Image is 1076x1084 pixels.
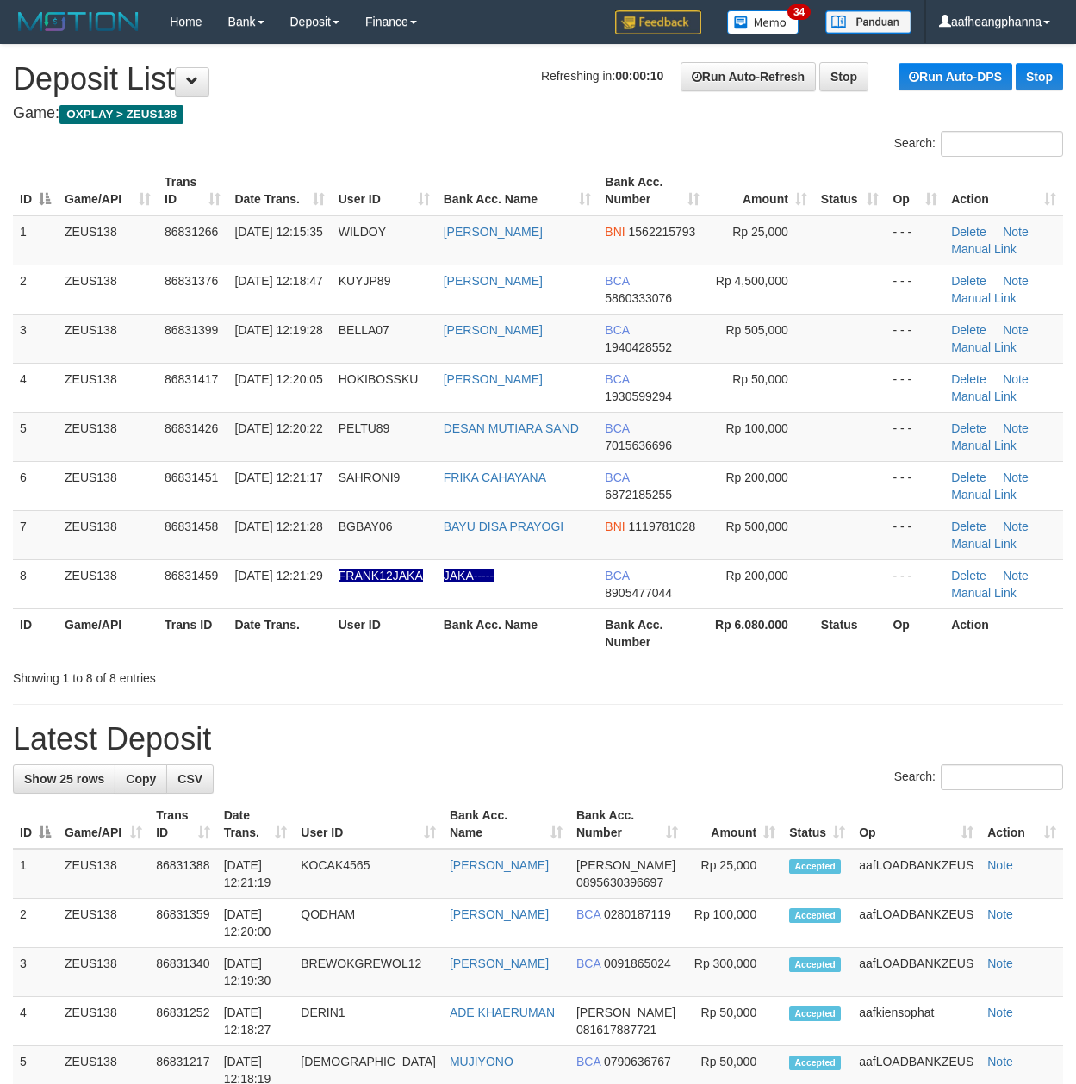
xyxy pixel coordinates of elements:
td: Rp 300,000 [685,948,782,997]
th: Bank Acc. Number [598,608,706,657]
a: Note [1003,421,1029,435]
span: Copy 1940428552 to clipboard [605,340,672,354]
th: Game/API [58,608,158,657]
span: Copy 7015636696 to clipboard [605,439,672,452]
span: Accepted [789,908,841,923]
th: Trans ID [158,608,227,657]
td: aafLOADBANKZEUS [852,948,980,997]
th: Bank Acc. Name: activate to sort column ascending [437,166,599,215]
span: 86831399 [165,323,218,337]
a: CSV [166,764,214,794]
a: Delete [951,323,986,337]
a: Note [1003,520,1029,533]
td: ZEUS138 [58,412,158,461]
td: QODHAM [294,899,443,948]
a: Note [1003,225,1029,239]
span: 86831458 [165,520,218,533]
a: Note [987,907,1013,921]
span: SAHRONI9 [339,470,401,484]
span: [DATE] 12:19:28 [234,323,322,337]
th: Op: activate to sort column ascending [852,800,980,849]
span: [PERSON_NAME] [576,1006,675,1019]
span: Copy [126,772,156,786]
a: Run Auto-DPS [899,63,1012,90]
th: Rp 6.080.000 [706,608,814,657]
td: BREWOKGREWOL12 [294,948,443,997]
span: 86831426 [165,421,218,435]
td: Rp 100,000 [685,899,782,948]
span: Accepted [789,1006,841,1021]
th: User ID: activate to sort column ascending [332,166,437,215]
span: [DATE] 12:20:22 [234,421,322,435]
a: FRIKA CAHAYANA [444,470,546,484]
td: ZEUS138 [58,948,149,997]
h4: Game: [13,105,1063,122]
span: 86831417 [165,372,218,386]
span: BELLA07 [339,323,389,337]
td: - - - [886,215,944,265]
a: [PERSON_NAME] [450,858,549,872]
td: DERIN1 [294,997,443,1046]
a: Manual Link [951,340,1017,354]
th: Trans ID: activate to sort column ascending [158,166,227,215]
td: aafLOADBANKZEUS [852,899,980,948]
span: Copy 1562215793 to clipboard [629,225,696,239]
th: ID: activate to sort column descending [13,800,58,849]
span: BCA [605,569,629,582]
span: Copy 1119781028 to clipboard [629,520,696,533]
a: DESAN MUTIARA SAND [444,421,579,435]
a: Copy [115,764,167,794]
a: Delete [951,421,986,435]
a: Note [987,1055,1013,1068]
span: Rp 200,000 [725,470,787,484]
td: [DATE] 12:21:19 [217,849,295,899]
span: [DATE] 12:21:28 [234,520,322,533]
a: Manual Link [951,537,1017,551]
img: Feedback.jpg [615,10,701,34]
a: Show 25 rows [13,764,115,794]
a: Delete [951,274,986,288]
span: Copy 081617887721 to clipboard [576,1023,656,1037]
a: Delete [951,470,986,484]
td: aafLOADBANKZEUS [852,849,980,899]
span: Refreshing in: [541,69,663,83]
td: Rp 25,000 [685,849,782,899]
a: Note [1003,372,1029,386]
td: 5 [13,412,58,461]
span: KUYJP89 [339,274,391,288]
th: ID: activate to sort column descending [13,166,58,215]
span: BCA [605,470,629,484]
td: [DATE] 12:18:27 [217,997,295,1046]
a: Stop [1016,63,1063,90]
th: Bank Acc. Number: activate to sort column ascending [598,166,706,215]
span: Accepted [789,957,841,972]
td: 7 [13,510,58,559]
td: 3 [13,948,58,997]
td: [DATE] 12:20:00 [217,899,295,948]
a: [PERSON_NAME] [450,907,549,921]
a: BAYU DISA PRAYOGI [444,520,564,533]
a: Note [987,858,1013,872]
span: BCA [605,323,629,337]
th: ID [13,608,58,657]
td: ZEUS138 [58,314,158,363]
span: 34 [787,4,811,20]
td: 86831359 [149,899,217,948]
td: - - - [886,363,944,412]
strong: 00:00:10 [615,69,663,83]
th: Amount: activate to sort column ascending [685,800,782,849]
a: MUJIYONO [450,1055,513,1068]
a: [PERSON_NAME] [444,274,543,288]
span: OXPLAY > ZEUS138 [59,105,183,124]
span: [PERSON_NAME] [576,858,675,872]
a: Stop [819,62,868,91]
a: Note [1003,569,1029,582]
th: Bank Acc. Number: activate to sort column ascending [569,800,685,849]
span: Rp 500,000 [725,520,787,533]
td: ZEUS138 [58,510,158,559]
div: Showing 1 to 8 of 8 entries [13,663,435,687]
span: PELTU89 [339,421,390,435]
span: [DATE] 12:20:05 [234,372,322,386]
th: Action [944,608,1063,657]
td: - - - [886,510,944,559]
